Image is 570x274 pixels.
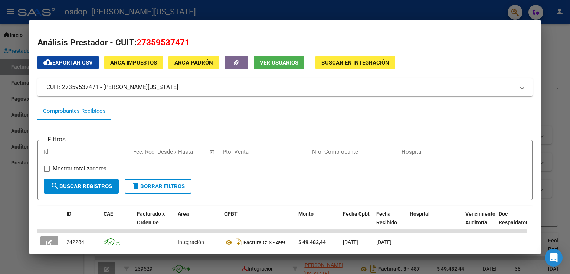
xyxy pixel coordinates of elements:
[340,206,373,239] datatable-header-cell: Fecha Cpbt
[43,107,106,115] div: Comprobantes Recibidos
[175,206,221,239] datatable-header-cell: Area
[37,36,533,49] h2: Análisis Prestador - CUIT:
[462,206,496,239] datatable-header-cell: Vencimiento Auditoría
[174,59,213,66] span: ARCA Padrón
[50,183,112,190] span: Buscar Registros
[44,179,119,194] button: Buscar Registros
[208,148,216,156] button: Open calendar
[104,56,163,69] button: ARCA Impuestos
[178,239,204,245] span: Integración
[170,149,206,155] input: Fecha fin
[298,211,314,217] span: Monto
[298,239,326,245] strong: $ 49.482,44
[178,211,189,217] span: Area
[373,206,407,239] datatable-header-cell: Fecha Recibido
[243,239,285,245] strong: Factura C: 3 - 499
[133,149,163,155] input: Fecha inicio
[53,164,107,173] span: Mostrar totalizadores
[168,56,219,69] button: ARCA Padrón
[410,211,430,217] span: Hospital
[321,59,389,66] span: Buscar en Integración
[465,211,495,225] span: Vencimiento Auditoría
[295,206,340,239] datatable-header-cell: Monto
[496,206,540,239] datatable-header-cell: Doc Respaldatoria
[315,56,395,69] button: Buscar en Integración
[63,206,101,239] datatable-header-cell: ID
[46,83,515,92] mat-panel-title: CUIT: 27359537471 - [PERSON_NAME][US_STATE]
[43,59,93,66] span: Exportar CSV
[44,134,69,144] h3: Filtros
[125,179,191,194] button: Borrar Filtros
[224,211,237,217] span: CPBT
[499,211,532,225] span: Doc Respaldatoria
[104,211,113,217] span: CAE
[37,56,99,69] button: Exportar CSV
[43,58,52,67] mat-icon: cloud_download
[254,56,304,69] button: Ver Usuarios
[376,211,397,225] span: Fecha Recibido
[101,206,134,239] datatable-header-cell: CAE
[137,37,190,47] span: 27359537471
[137,211,165,225] span: Facturado x Orden De
[343,239,358,245] span: [DATE]
[50,182,59,190] mat-icon: search
[66,239,84,245] span: 242284
[260,59,298,66] span: Ver Usuarios
[37,78,533,96] mat-expansion-panel-header: CUIT: 27359537471 - [PERSON_NAME][US_STATE]
[234,237,243,248] i: Descargar documento
[66,211,71,217] span: ID
[407,206,462,239] datatable-header-cell: Hospital
[131,183,185,190] span: Borrar Filtros
[376,239,392,245] span: [DATE]
[221,206,295,239] datatable-header-cell: CPBT
[343,211,370,217] span: Fecha Cpbt
[545,249,563,267] div: Open Intercom Messenger
[110,59,157,66] span: ARCA Impuestos
[134,206,175,239] datatable-header-cell: Facturado x Orden De
[131,182,140,190] mat-icon: delete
